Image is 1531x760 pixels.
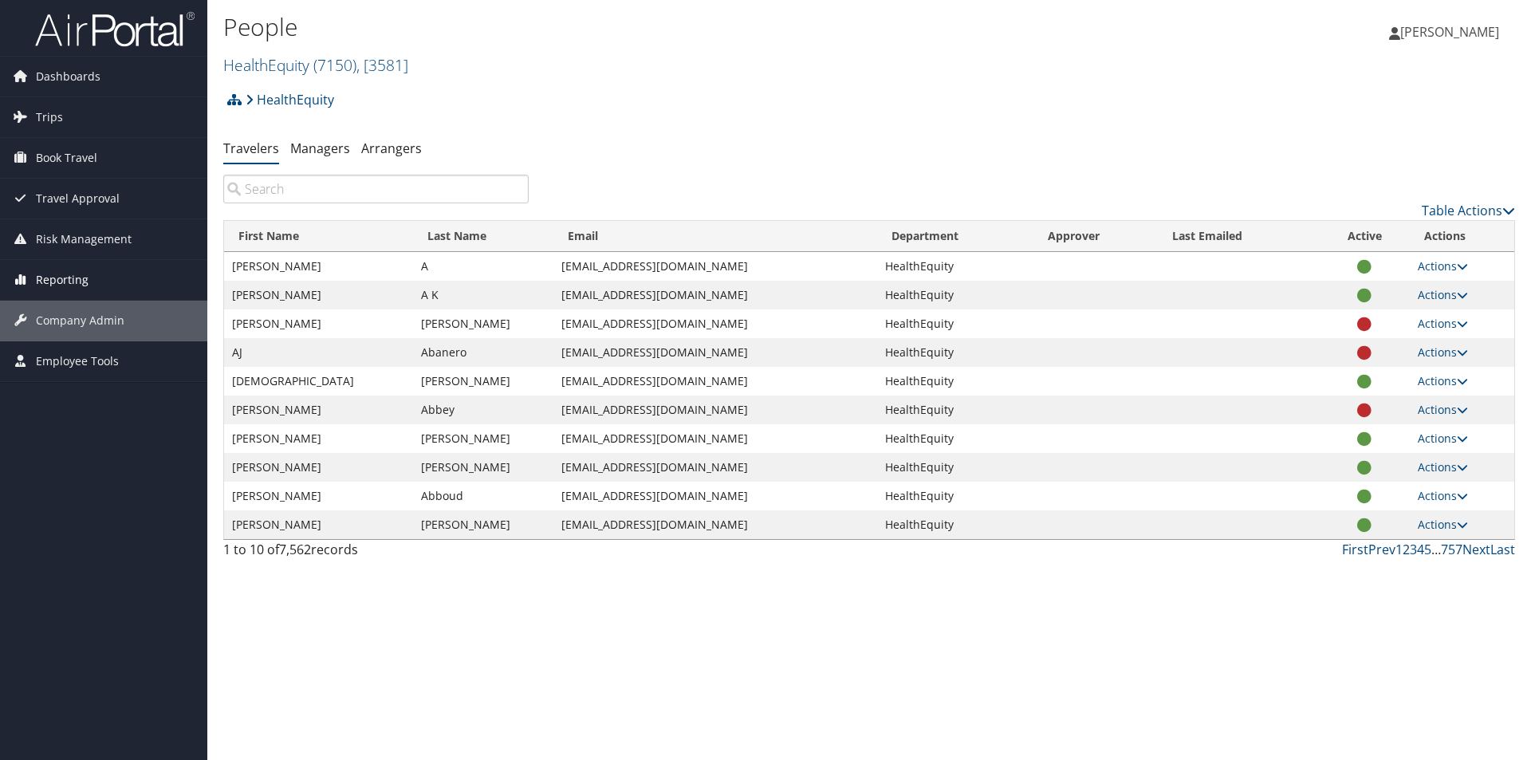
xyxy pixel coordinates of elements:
[1389,8,1515,56] a: [PERSON_NAME]
[1418,459,1468,475] a: Actions
[224,424,413,453] td: [PERSON_NAME]
[413,221,553,252] th: Last Name: activate to sort column descending
[553,221,877,252] th: Email: activate to sort column ascending
[224,309,413,338] td: [PERSON_NAME]
[877,510,1033,539] td: HealthEquity
[36,179,120,219] span: Travel Approval
[1431,541,1441,558] span: …
[877,338,1033,367] td: HealthEquity
[553,482,877,510] td: [EMAIL_ADDRESS][DOMAIN_NAME]
[1418,488,1468,503] a: Actions
[361,140,422,157] a: Arrangers
[553,309,877,338] td: [EMAIL_ADDRESS][DOMAIN_NAME]
[1418,373,1468,388] a: Actions
[877,281,1033,309] td: HealthEquity
[224,221,413,252] th: First Name: activate to sort column ascending
[224,396,413,424] td: [PERSON_NAME]
[223,140,279,157] a: Travelers
[413,252,553,281] td: A
[877,367,1033,396] td: HealthEquity
[553,510,877,539] td: [EMAIL_ADDRESS][DOMAIN_NAME]
[224,482,413,510] td: [PERSON_NAME]
[1368,541,1395,558] a: Prev
[35,10,195,48] img: airportal-logo.png
[877,309,1033,338] td: HealthEquity
[553,252,877,281] td: [EMAIL_ADDRESS][DOMAIN_NAME]
[877,221,1033,252] th: Department: activate to sort column ascending
[413,338,553,367] td: Abanero
[413,367,553,396] td: [PERSON_NAME]
[1422,202,1515,219] a: Table Actions
[553,424,877,453] td: [EMAIL_ADDRESS][DOMAIN_NAME]
[877,252,1033,281] td: HealthEquity
[223,175,529,203] input: Search
[224,453,413,482] td: [PERSON_NAME]
[36,97,63,137] span: Trips
[36,57,100,96] span: Dashboards
[877,396,1033,424] td: HealthEquity
[1395,541,1403,558] a: 1
[1418,258,1468,274] a: Actions
[1418,345,1468,360] a: Actions
[224,338,413,367] td: AJ
[1441,541,1462,558] a: 757
[1158,221,1319,252] th: Last Emailed: activate to sort column ascending
[36,219,132,259] span: Risk Management
[413,396,553,424] td: Abbey
[223,540,529,567] div: 1 to 10 of records
[246,84,334,116] a: HealthEquity
[1319,221,1410,252] th: Active: activate to sort column ascending
[553,281,877,309] td: [EMAIL_ADDRESS][DOMAIN_NAME]
[413,482,553,510] td: Abboud
[224,367,413,396] td: [DEMOGRAPHIC_DATA]
[1490,541,1515,558] a: Last
[1417,541,1424,558] a: 4
[877,453,1033,482] td: HealthEquity
[877,482,1033,510] td: HealthEquity
[356,54,408,76] span: , [ 3581 ]
[1410,221,1514,252] th: Actions
[1424,541,1431,558] a: 5
[36,260,89,300] span: Reporting
[413,309,553,338] td: [PERSON_NAME]
[1418,517,1468,532] a: Actions
[223,10,1084,44] h1: People
[224,252,413,281] td: [PERSON_NAME]
[413,424,553,453] td: [PERSON_NAME]
[1403,541,1410,558] a: 2
[224,281,413,309] td: [PERSON_NAME]
[877,424,1033,453] td: HealthEquity
[223,54,408,76] a: HealthEquity
[1400,23,1499,41] span: [PERSON_NAME]
[1342,541,1368,558] a: First
[1418,287,1468,302] a: Actions
[413,281,553,309] td: A K
[1033,221,1158,252] th: Approver
[553,453,877,482] td: [EMAIL_ADDRESS][DOMAIN_NAME]
[290,140,350,157] a: Managers
[553,396,877,424] td: [EMAIL_ADDRESS][DOMAIN_NAME]
[413,510,553,539] td: [PERSON_NAME]
[1462,541,1490,558] a: Next
[36,341,119,381] span: Employee Tools
[553,338,877,367] td: [EMAIL_ADDRESS][DOMAIN_NAME]
[36,138,97,178] span: Book Travel
[553,367,877,396] td: [EMAIL_ADDRESS][DOMAIN_NAME]
[224,510,413,539] td: [PERSON_NAME]
[279,541,311,558] span: 7,562
[413,453,553,482] td: [PERSON_NAME]
[1410,541,1417,558] a: 3
[313,54,356,76] span: ( 7150 )
[1418,431,1468,446] a: Actions
[36,301,124,341] span: Company Admin
[1418,316,1468,331] a: Actions
[1418,402,1468,417] a: Actions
